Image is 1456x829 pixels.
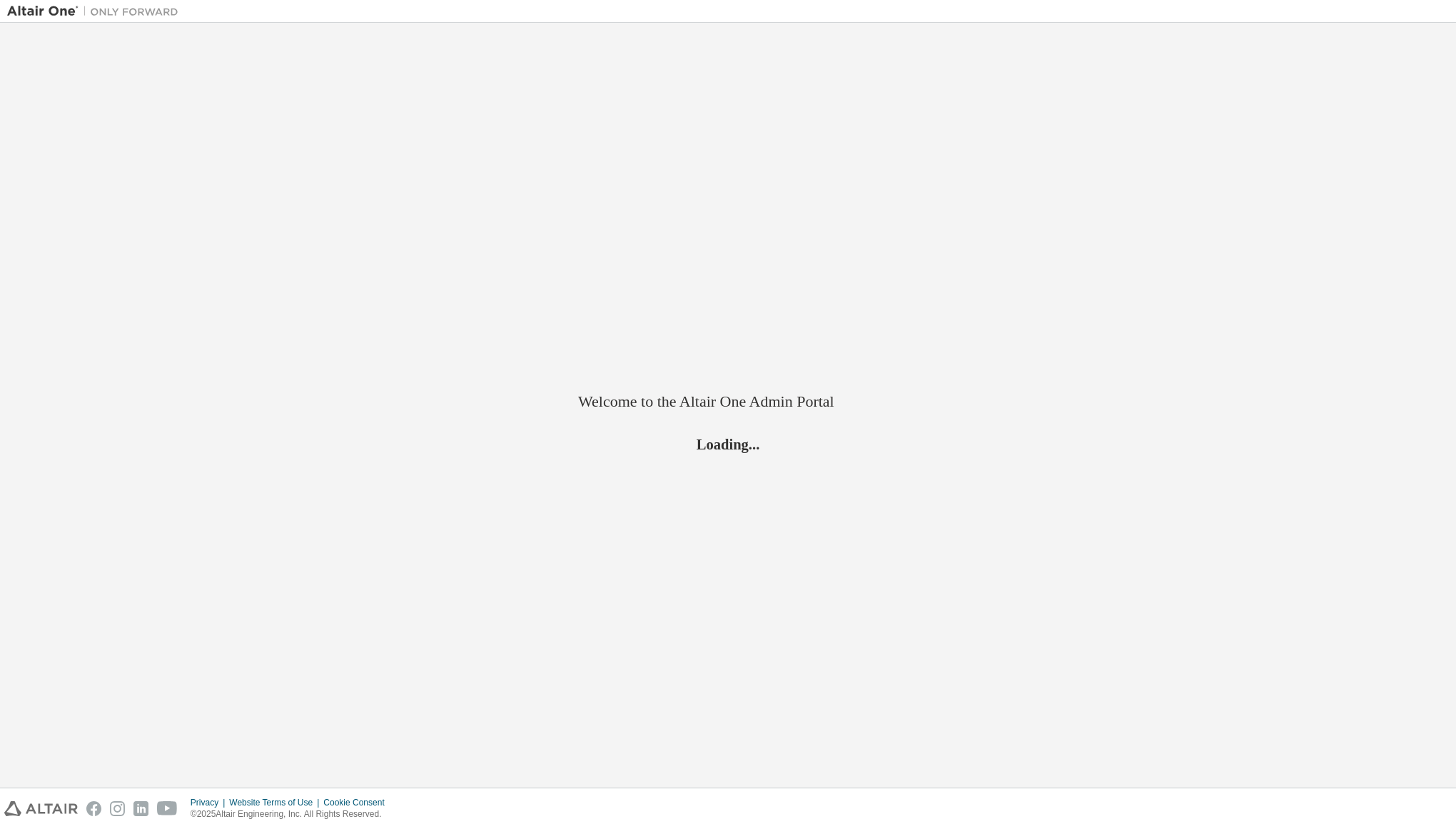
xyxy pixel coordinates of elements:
[86,801,101,816] img: facebook.svg
[133,801,148,816] img: linkedin.svg
[191,797,229,808] div: Privacy
[323,797,393,808] div: Cookie Consent
[7,4,186,19] img: Altair One
[4,801,78,816] img: altair_logo.svg
[157,801,178,816] img: youtube.svg
[578,435,878,454] h2: Loading...
[578,392,878,412] h2: Welcome to the Altair One Admin Portal
[110,801,125,816] img: instagram.svg
[191,808,393,820] p: © 2025 Altair Engineering, Inc. All Rights Reserved.
[229,797,323,808] div: Website Terms of Use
